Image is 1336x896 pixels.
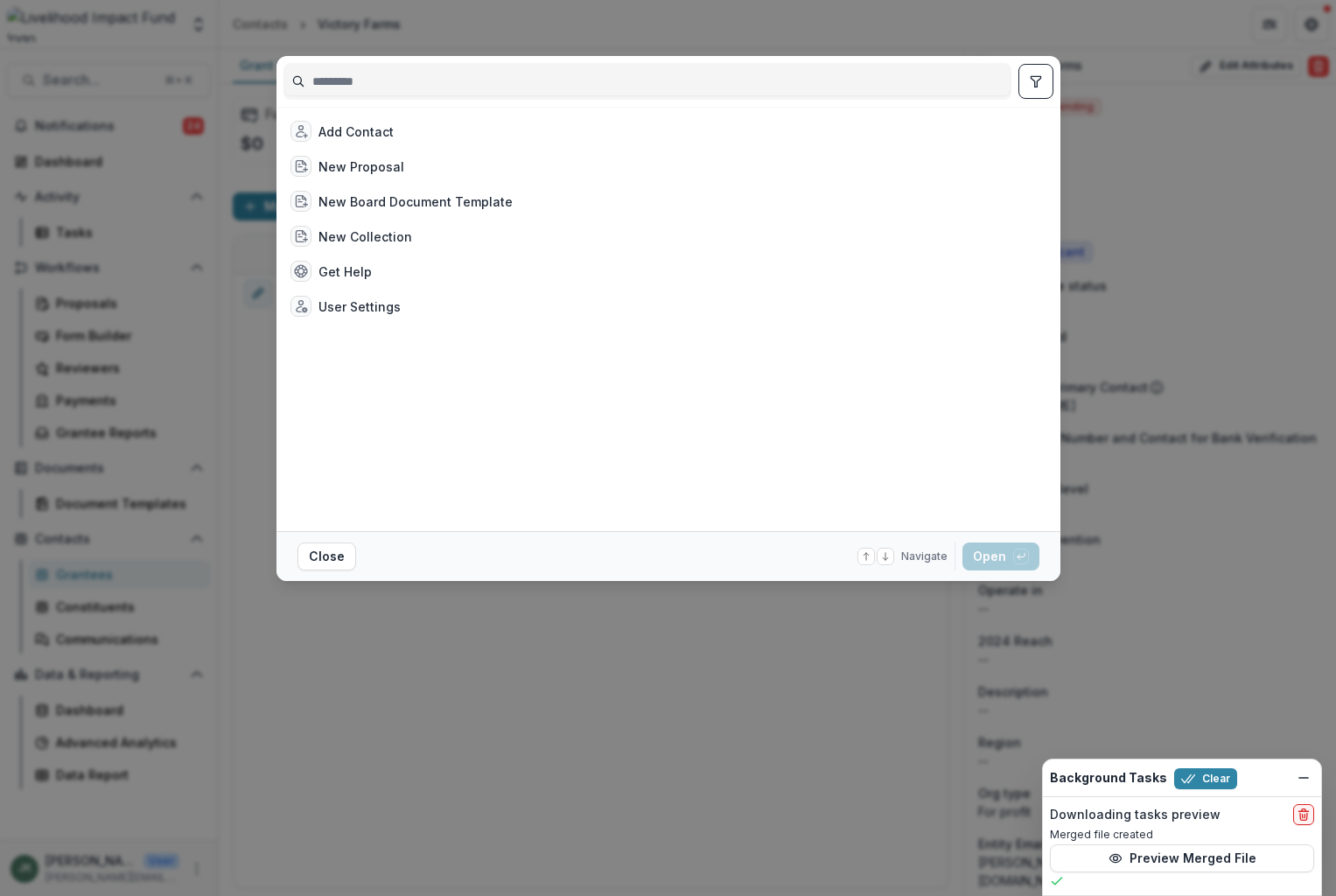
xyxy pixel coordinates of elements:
[318,122,394,141] div: Add Contact
[1174,768,1237,789] button: Clear
[1050,771,1167,786] h2: Background Tasks
[318,227,412,246] div: New Collection
[1018,64,1053,99] button: toggle filters
[297,542,356,570] button: Close
[318,297,401,316] div: User Settings
[1293,804,1314,825] button: delete
[1050,827,1314,843] p: Merged file created
[1293,767,1314,788] button: Dismiss
[1050,808,1221,822] h2: Downloading tasks preview
[318,157,404,176] div: New Proposal
[318,192,513,211] div: New Board Document Template
[962,542,1039,570] button: Open
[1050,844,1314,872] button: Preview Merged File
[901,549,948,564] span: Navigate
[318,262,372,281] div: Get Help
